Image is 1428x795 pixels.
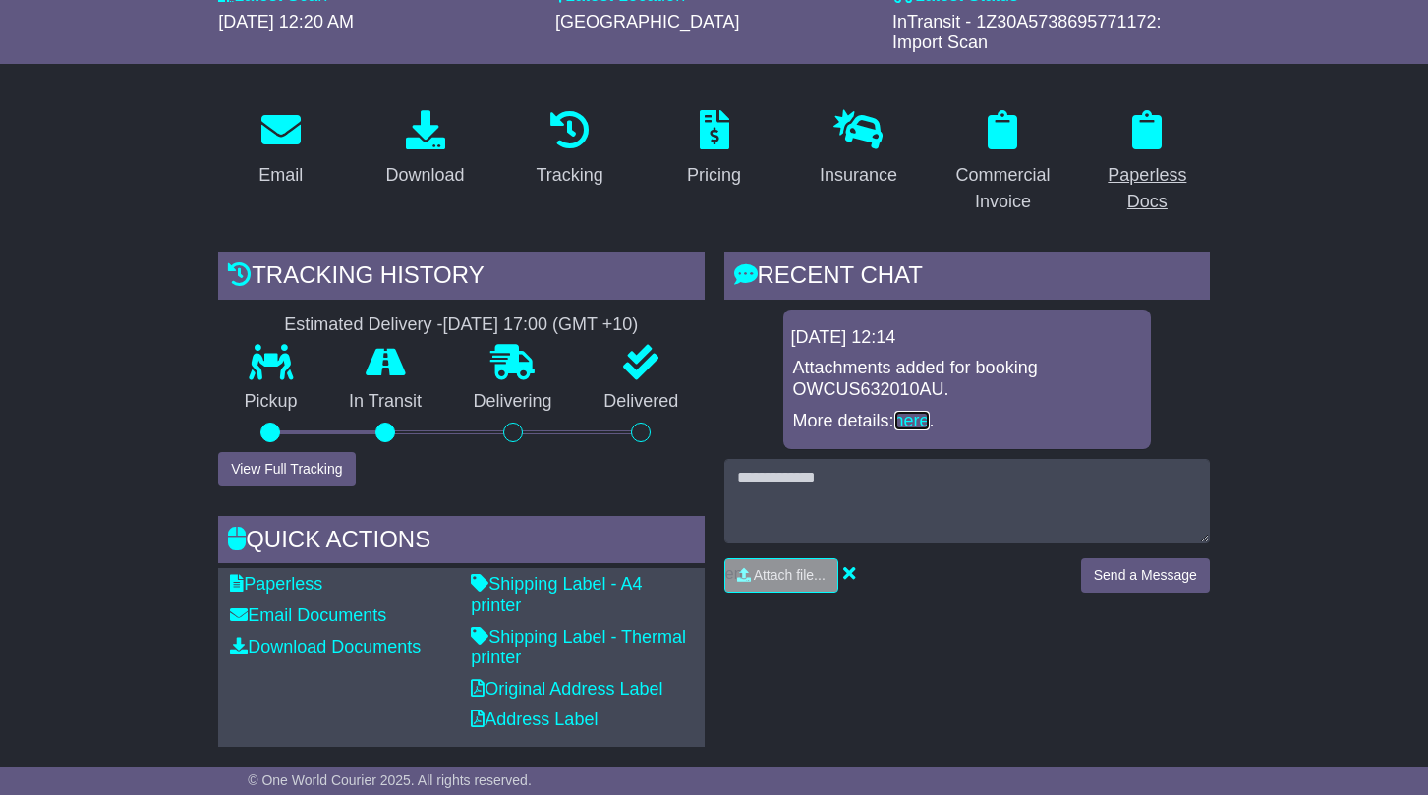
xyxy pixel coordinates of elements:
div: Pricing [687,162,741,189]
p: Delivering [447,391,578,413]
div: [DATE] 12:14 [791,327,1143,349]
span: © One World Courier 2025. All rights reserved. [248,772,532,788]
a: Tracking [523,103,615,196]
button: View Full Tracking [218,452,355,486]
p: Pickup [218,391,323,413]
a: Address Label [471,710,598,729]
a: Download Documents [230,637,421,656]
a: Paperless [230,574,322,594]
a: Original Address Label [471,679,662,699]
div: Insurance [820,162,897,189]
p: More details: . [793,411,1141,432]
div: [DATE] 17:00 (GMT +10) [442,314,638,336]
button: Send a Message [1081,558,1210,593]
div: Tracking history [218,252,704,305]
a: Email Documents [230,605,386,625]
div: Download [386,162,465,189]
span: InTransit - 1Z30A5738695771172: Import Scan [892,12,1162,53]
a: Shipping Label - A4 printer [471,574,642,615]
a: Insurance [807,103,910,196]
div: RECENT CHAT [724,252,1210,305]
a: Shipping Label - Thermal printer [471,627,686,668]
a: Pricing [674,103,754,196]
div: Estimated Delivery - [218,314,704,336]
div: Paperless Docs [1098,162,1197,215]
a: Email [246,103,315,196]
div: Email [258,162,303,189]
a: Commercial Invoice [941,103,1065,222]
p: In Transit [323,391,448,413]
span: [DATE] 12:20 AM [218,12,354,31]
div: Tracking [536,162,602,189]
p: Attachments added for booking OWCUS632010AU. [793,358,1141,400]
a: Paperless Docs [1085,103,1210,222]
span: [GEOGRAPHIC_DATA] [555,12,739,31]
a: here [894,411,930,430]
div: Commercial Invoice [953,162,1053,215]
a: Download [373,103,478,196]
div: Quick Actions [218,516,704,569]
p: Delivered [578,391,705,413]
